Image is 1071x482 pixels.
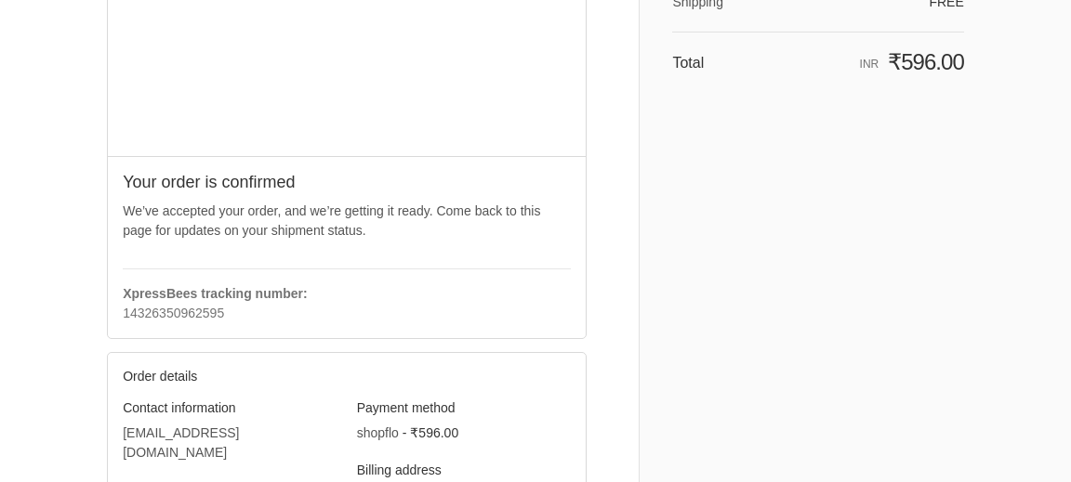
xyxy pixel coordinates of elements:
h3: Contact information [123,399,337,416]
span: shopflo [357,425,399,440]
span: Total [672,55,704,71]
h2: Order details [123,368,347,384]
a: 14326350962595 [123,306,224,320]
span: - ₹596.00 [403,425,458,440]
bdo: [EMAIL_ADDRESS][DOMAIN_NAME] [123,425,239,460]
h3: Payment method [357,399,572,416]
h2: Your order is confirmed [123,172,571,193]
strong: XpressBees tracking number: [123,286,307,301]
span: ₹596.00 [888,49,964,74]
h3: Billing address [357,462,572,478]
span: INR [860,58,879,71]
p: We’ve accepted your order, and we’re getting it ready. Come back to this page for updates on your... [123,202,571,241]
